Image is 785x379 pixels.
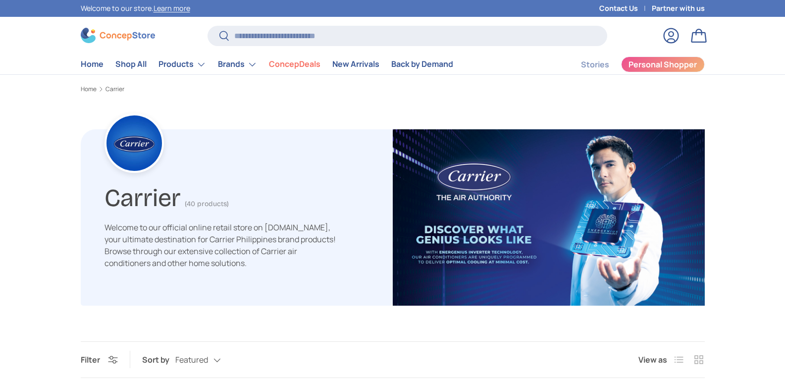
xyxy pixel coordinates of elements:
a: Home [81,54,104,74]
a: Learn more [154,3,190,13]
a: Products [158,54,206,74]
a: Partner with us [652,3,705,14]
p: Welcome to our official online retail store on [DOMAIN_NAME], your ultimate destination for Carri... [105,221,337,269]
span: View as [638,354,667,366]
a: Back by Demand [391,54,453,74]
button: Featured [175,351,241,369]
a: Carrier [105,86,124,92]
nav: Primary [81,54,453,74]
a: Shop All [115,54,147,74]
span: Filter [81,354,100,365]
span: Personal Shopper [628,60,697,68]
nav: Secondary [557,54,705,74]
p: Welcome to our store. [81,3,190,14]
button: Filter [81,354,118,365]
a: Stories [581,55,609,74]
a: Home [81,86,97,92]
a: Personal Shopper [621,56,705,72]
a: New Arrivals [332,54,379,74]
summary: Brands [212,54,263,74]
img: carrier-banner-image-concepstore [393,129,705,306]
summary: Products [153,54,212,74]
label: Sort by [142,354,175,366]
a: Brands [218,54,257,74]
a: ConcepDeals [269,54,320,74]
span: (40 products) [185,200,229,208]
span: Featured [175,355,208,365]
nav: Breadcrumbs [81,85,705,94]
img: ConcepStore [81,28,155,43]
a: Contact Us [599,3,652,14]
h1: Carrier [105,179,181,213]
